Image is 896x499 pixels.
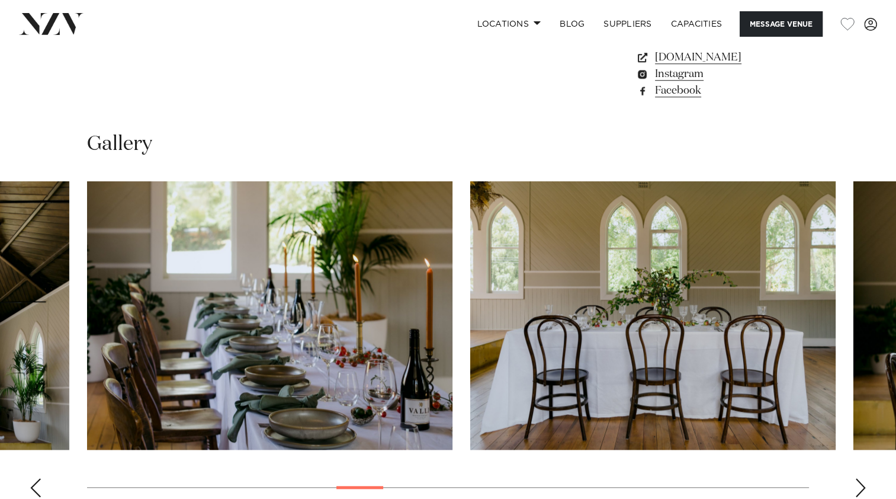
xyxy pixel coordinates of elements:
a: Locations [467,11,550,37]
a: BLOG [550,11,594,37]
button: Message Venue [740,11,823,37]
swiper-slide: 12 / 29 [470,181,836,450]
a: [DOMAIN_NAME] [635,49,809,66]
a: Capacities [661,11,732,37]
a: SUPPLIERS [594,11,661,37]
img: nzv-logo.png [19,13,84,34]
a: Instagram [635,66,809,82]
swiper-slide: 11 / 29 [87,181,452,450]
h2: Gallery [87,131,152,158]
a: Facebook [635,82,809,99]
